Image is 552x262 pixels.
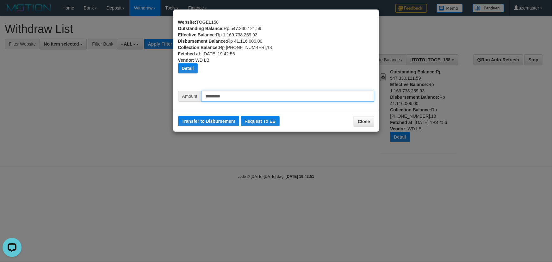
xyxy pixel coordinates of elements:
button: Transfer to Disbursement [178,116,239,126]
button: Request To EB [241,116,280,126]
span: Amount [178,91,201,102]
b: Collection Balance: [178,45,219,50]
b: Website: [178,20,196,25]
b: Effective Balance: [178,32,216,37]
b: Fetched at [178,51,200,56]
button: Close [354,116,374,127]
b: Outstanding Balance: [178,26,224,31]
div: TOGEL158 Rp 547.330.121,59 Rp 1.169.738.259,93 Rp 41.116.006,00 Rp [PHONE_NUMBER],18 : [DATE] 19:... [178,19,374,91]
button: Open LiveChat chat widget [3,3,22,22]
button: Detail [178,63,198,73]
b: Disbursement Balance: [178,39,227,44]
b: Vendor [178,58,193,63]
